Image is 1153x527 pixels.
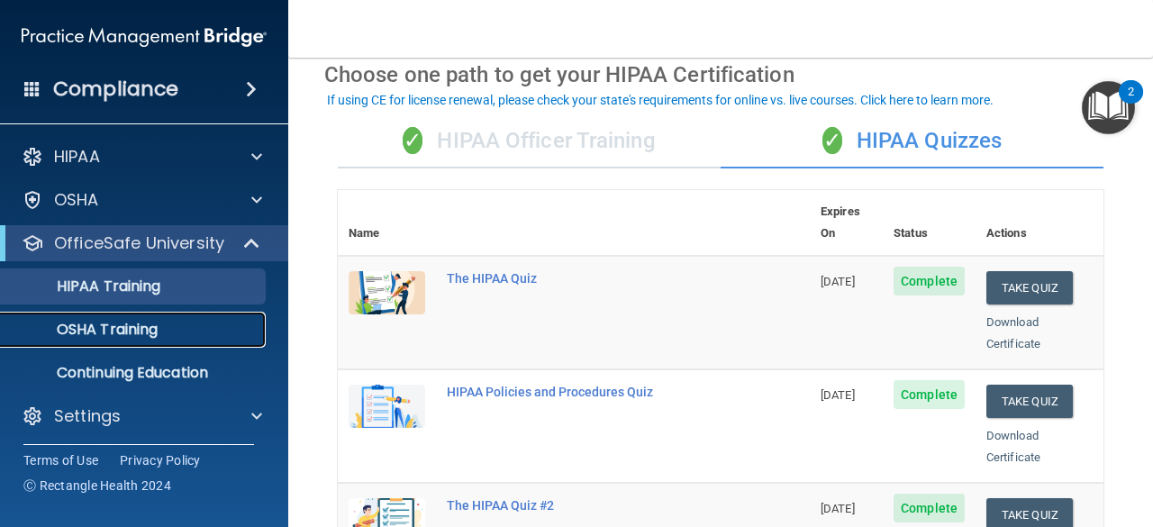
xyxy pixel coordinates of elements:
[894,380,965,409] span: Complete
[22,232,261,254] a: OfficeSafe University
[54,146,100,168] p: HIPAA
[821,275,855,288] span: [DATE]
[821,502,855,515] span: [DATE]
[447,271,720,286] div: The HIPAA Quiz
[324,49,1117,101] div: Choose one path to get your HIPAA Certification
[54,405,121,427] p: Settings
[338,114,721,168] div: HIPAA Officer Training
[822,127,842,154] span: ✓
[1082,81,1135,134] button: Open Resource Center, 2 new notifications
[22,146,262,168] a: HIPAA
[447,498,720,513] div: The HIPAA Quiz #2
[22,19,267,55] img: PMB logo
[821,388,855,402] span: [DATE]
[23,477,171,495] span: Ⓒ Rectangle Health 2024
[54,189,99,211] p: OSHA
[22,189,262,211] a: OSHA
[23,451,98,469] a: Terms of Use
[986,315,1040,350] a: Download Certificate
[120,451,201,469] a: Privacy Policy
[53,77,178,102] h4: Compliance
[12,364,258,382] p: Continuing Education
[721,114,1103,168] div: HIPAA Quizzes
[338,190,436,256] th: Name
[403,127,422,154] span: ✓
[810,190,883,256] th: Expires On
[327,94,994,106] div: If using CE for license renewal, please check your state's requirements for online vs. live cours...
[894,494,965,522] span: Complete
[986,429,1040,464] a: Download Certificate
[883,190,976,256] th: Status
[12,277,160,295] p: HIPAA Training
[447,385,720,399] div: HIPAA Policies and Procedures Quiz
[54,232,224,254] p: OfficeSafe University
[324,91,996,109] button: If using CE for license renewal, please check your state's requirements for online vs. live cours...
[986,271,1073,304] button: Take Quiz
[976,190,1103,256] th: Actions
[986,385,1073,418] button: Take Quiz
[12,321,158,339] p: OSHA Training
[894,267,965,295] span: Complete
[1128,92,1134,115] div: 2
[22,405,262,427] a: Settings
